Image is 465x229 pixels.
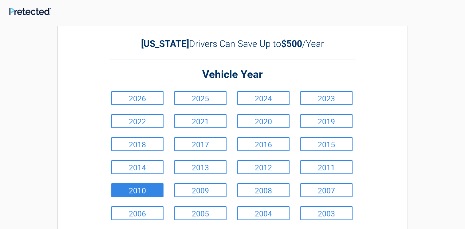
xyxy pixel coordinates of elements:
[110,68,356,82] h2: Vehicle Year
[174,114,227,128] a: 2021
[174,183,227,197] a: 2009
[300,114,353,128] a: 2019
[111,114,164,128] a: 2022
[174,160,227,174] a: 2013
[237,137,290,151] a: 2016
[111,91,164,105] a: 2026
[111,160,164,174] a: 2014
[237,114,290,128] a: 2020
[9,8,51,15] img: Main Logo
[141,38,189,49] b: [US_STATE]
[281,38,302,49] b: $500
[300,91,353,105] a: 2023
[300,160,353,174] a: 2011
[300,137,353,151] a: 2015
[174,206,227,220] a: 2005
[237,91,290,105] a: 2024
[174,91,227,105] a: 2025
[111,183,164,197] a: 2010
[111,137,164,151] a: 2018
[300,206,353,220] a: 2003
[300,183,353,197] a: 2007
[237,183,290,197] a: 2008
[237,206,290,220] a: 2004
[111,206,164,220] a: 2006
[174,137,227,151] a: 2017
[110,38,356,49] h2: Drivers Can Save Up to /Year
[237,160,290,174] a: 2012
